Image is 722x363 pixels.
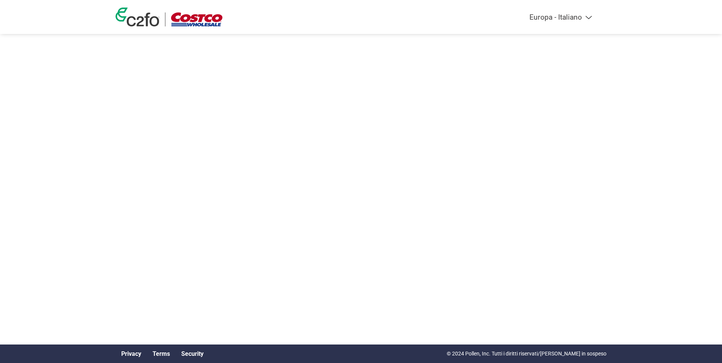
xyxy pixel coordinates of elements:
[171,12,222,26] img: Costco
[116,8,159,26] img: c2fo logo
[121,350,141,357] a: Privacy
[447,350,606,358] p: © 2024 Pollen, Inc. Tutti i diritti riservati/[PERSON_NAME] in sospeso
[153,350,170,357] a: Terms
[181,350,204,357] a: Security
